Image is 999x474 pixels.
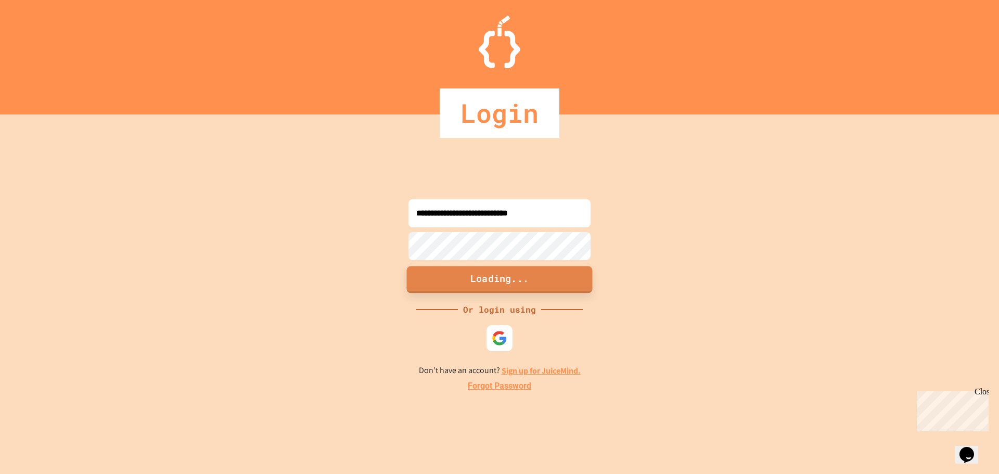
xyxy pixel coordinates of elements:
p: Don't have an account? [419,364,581,377]
div: Chat with us now!Close [4,4,72,66]
div: Login [440,88,559,138]
img: Logo.svg [479,16,520,68]
a: Sign up for JuiceMind. [502,365,581,376]
iframe: chat widget [955,432,989,464]
iframe: chat widget [913,387,989,431]
img: google-icon.svg [492,330,507,346]
a: Forgot Password [468,380,531,392]
div: Or login using [458,303,541,316]
button: Loading... [407,266,593,293]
